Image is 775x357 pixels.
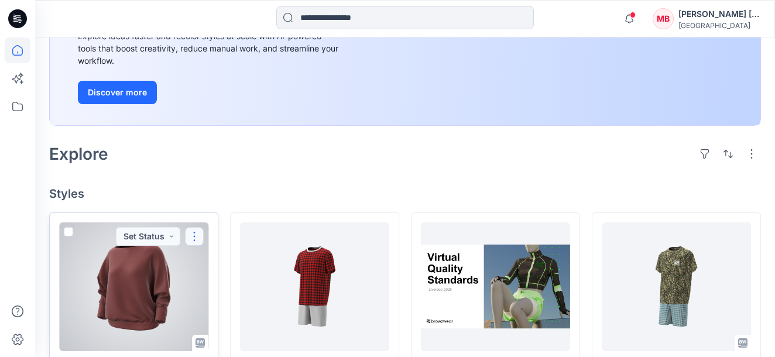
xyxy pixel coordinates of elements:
[240,222,389,351] a: Lecture_1 Assignment[START]
[49,145,108,163] h2: Explore
[602,222,751,351] a: Lecture_1 ACT1_MATERIALSTUDY
[653,8,674,29] div: MB
[49,187,761,201] h4: Styles
[78,81,341,104] a: Discover more
[78,30,341,67] div: Explore ideas faster and recolor styles at scale with AI-powered tools that boost creativity, red...
[678,7,760,21] div: [PERSON_NAME] [PERSON_NAME]
[78,81,157,104] button: Discover more
[59,222,208,351] a: Knit top_003
[678,21,760,30] div: [GEOGRAPHIC_DATA]
[421,222,570,351] a: LIVERPOOL VQS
